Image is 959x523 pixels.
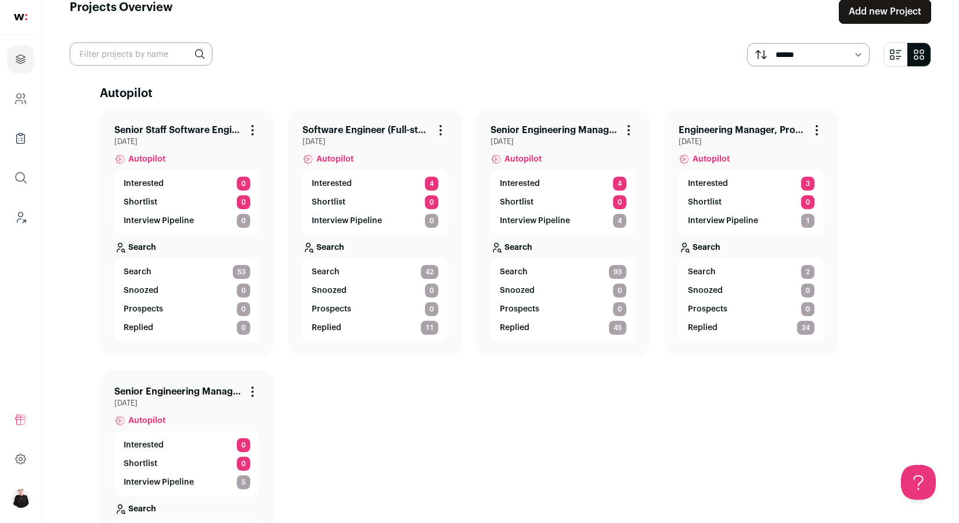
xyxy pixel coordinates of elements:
[613,177,626,191] span: 4
[312,196,345,208] p: Shortlist
[500,322,529,334] p: Replied
[688,284,814,298] a: Snoozed 0
[421,265,438,279] span: 42
[312,266,340,278] span: Search
[237,438,250,452] span: 0
[12,489,30,508] img: 9240684-medium_jpg
[114,235,259,258] a: Search
[810,123,824,137] button: Project Actions
[312,285,347,296] p: Snoozed
[500,321,626,335] a: Replied 45
[7,45,34,73] a: Projects
[124,458,157,470] p: Shortlist
[500,196,533,208] p: Shortlist
[246,123,259,137] button: Project Actions
[312,215,382,227] p: Interview Pipeline
[124,178,164,189] p: Interested
[801,265,814,279] span: 2
[312,302,438,316] a: Prospects 0
[124,439,164,451] p: Interested
[425,302,438,316] span: 0
[504,242,532,253] p: Search
[302,123,429,137] a: Software Engineer (Full-stack), Partnerships Growth
[124,177,250,191] a: Interested 0
[124,438,250,452] a: Interested 0
[500,178,540,189] p: Interested
[128,153,165,165] span: Autopilot
[801,177,814,191] span: 3
[312,303,351,315] p: Prospects
[679,123,805,137] a: Engineering Manager, Provider Showcase
[679,137,824,146] span: [DATE]
[114,146,259,170] a: Autopilot
[613,284,626,298] span: 0
[114,399,259,408] span: [DATE]
[613,302,626,316] span: 0
[124,214,250,228] a: Interview Pipeline 0
[302,137,448,146] span: [DATE]
[114,496,259,520] a: Search
[425,214,438,228] span: 0
[237,321,250,335] span: 0
[688,195,814,209] a: Shortlist 0
[688,303,727,315] p: Prospects
[70,42,212,66] input: Filter projects by name
[622,123,636,137] button: Project Actions
[237,177,250,191] span: 0
[434,123,448,137] button: Project Actions
[609,321,626,335] span: 45
[124,477,194,488] p: Interview Pipeline
[237,195,250,209] span: 0
[688,177,814,191] a: Interested 3
[124,321,250,335] a: Replied 0
[425,284,438,298] span: 0
[500,215,570,227] p: Interview Pipeline
[688,178,728,189] p: Interested
[124,284,250,298] a: Snoozed 0
[237,475,250,489] span: 5
[688,266,716,278] span: Search
[316,242,344,253] p: Search
[124,303,163,315] p: Prospects
[312,195,438,209] a: Shortlist 0
[124,475,250,489] a: Interview Pipeline 5
[114,385,241,399] a: Senior Engineering Manager, Billing Platform
[500,265,626,279] a: Search 93
[237,214,250,228] span: 0
[693,153,730,165] span: Autopilot
[246,385,259,399] button: Project Actions
[425,195,438,209] span: 0
[491,235,636,258] a: Search
[128,415,165,427] span: Autopilot
[801,214,814,228] span: 1
[312,265,438,279] a: Search 42
[688,322,718,334] p: Replied
[100,85,901,102] h2: Autopilot
[237,302,250,316] span: 0
[500,284,626,298] a: Snoozed 0
[500,285,535,296] p: Snoozed
[679,146,824,170] a: Autopilot
[316,153,354,165] span: Autopilot
[312,321,438,335] a: Replied 11
[128,242,156,253] p: Search
[688,285,723,296] p: Snoozed
[124,457,250,471] a: Shortlist 0
[233,265,250,279] span: 53
[688,196,722,208] p: Shortlist
[801,284,814,298] span: 0
[7,203,34,231] a: Leads (Backoffice)
[312,178,352,189] p: Interested
[609,265,626,279] span: 93
[500,303,539,315] p: Prospects
[114,123,241,137] a: Senior Staff Software Engineer - Claims Engine
[114,137,259,146] span: [DATE]
[688,215,758,227] p: Interview Pipeline
[114,408,259,431] a: Autopilot
[688,302,814,316] a: Prospects 0
[302,146,448,170] a: Autopilot
[693,242,720,253] p: Search
[7,85,34,113] a: Company and ATS Settings
[801,302,814,316] span: 0
[312,177,438,191] a: Interested 4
